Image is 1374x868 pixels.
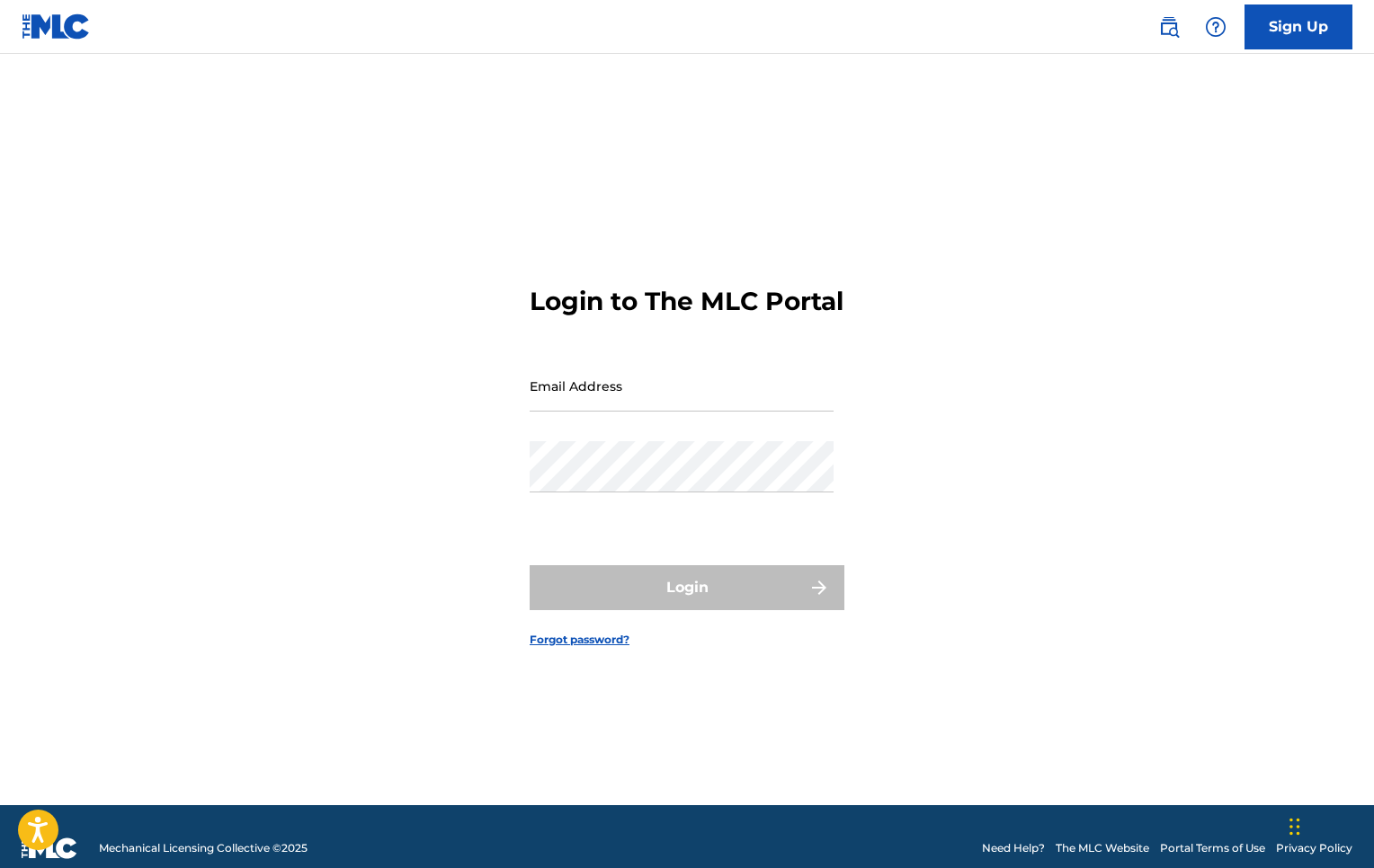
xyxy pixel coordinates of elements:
a: Sign Up [1245,4,1352,49]
a: Portal Terms of Use [1160,840,1265,856]
a: Need Help? [982,840,1045,856]
div: Help [1198,9,1234,45]
a: The MLC Website [1056,840,1149,856]
a: Public Search [1151,9,1187,45]
img: logo [22,837,77,859]
img: MLC Logo [22,13,91,40]
span: Mechanical Licensing Collective © 2025 [99,840,308,856]
a: Forgot password? [530,632,629,648]
img: help [1205,16,1227,38]
h3: Login to The MLC Portal [530,286,843,317]
iframe: Chat Widget [1284,782,1374,868]
div: Drag [1289,800,1300,854]
img: search [1158,16,1180,38]
a: Privacy Policy [1276,840,1352,856]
